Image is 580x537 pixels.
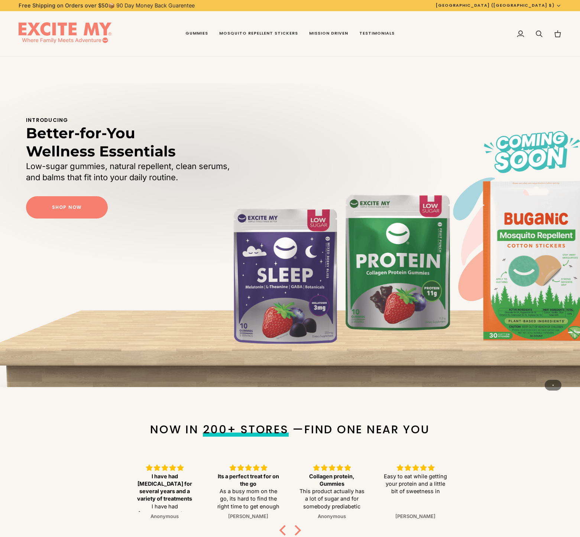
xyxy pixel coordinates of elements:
a: Mosquito Repellent Stickers [214,11,304,56]
span: in [185,421,198,437]
span: Gummies [185,30,208,36]
img: EXCITE MY® [19,22,111,45]
span: stores [240,421,288,437]
strong: Free Shipping on Orders over $50 [19,2,108,9]
span: Now [150,421,181,437]
div: Anonymous [132,514,198,520]
div: [PERSON_NAME] [216,514,281,520]
span: Testimonials [359,30,395,36]
span: Mission Driven [309,30,348,36]
div: Anonymous [299,514,365,520]
button: [GEOGRAPHIC_DATA] ([GEOGRAPHIC_DATA] $) [430,2,567,9]
div: 5 stars [216,463,281,472]
a: Testimonials [354,11,400,56]
div: 5 stars [132,463,198,472]
span: 200+ [203,421,237,437]
span: you [403,421,430,437]
div: I have had [MEDICAL_DATA] for several years and a variety of treatments [132,473,198,503]
div: 5 stars [299,463,365,472]
span: —find [292,421,333,437]
button: View slide 1 [553,385,554,386]
span: Mosquito Repellent Stickers [219,30,298,36]
div: Its a perfect treat for on the go [216,473,281,488]
p: 📦 90 Day Money Back Guarentee [19,1,195,10]
div: 5 stars [383,463,448,472]
span: one [337,421,363,437]
div: Collagen protein, Gummies [299,473,365,488]
div: [PERSON_NAME] [383,514,448,520]
a: Mission Driven [304,11,354,56]
span: near [367,421,399,437]
a: Gummies [180,11,214,56]
a: Shop Now [26,196,108,219]
p: Easy to eat while getting your protein and a little bit of sweetness in [383,473,448,495]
